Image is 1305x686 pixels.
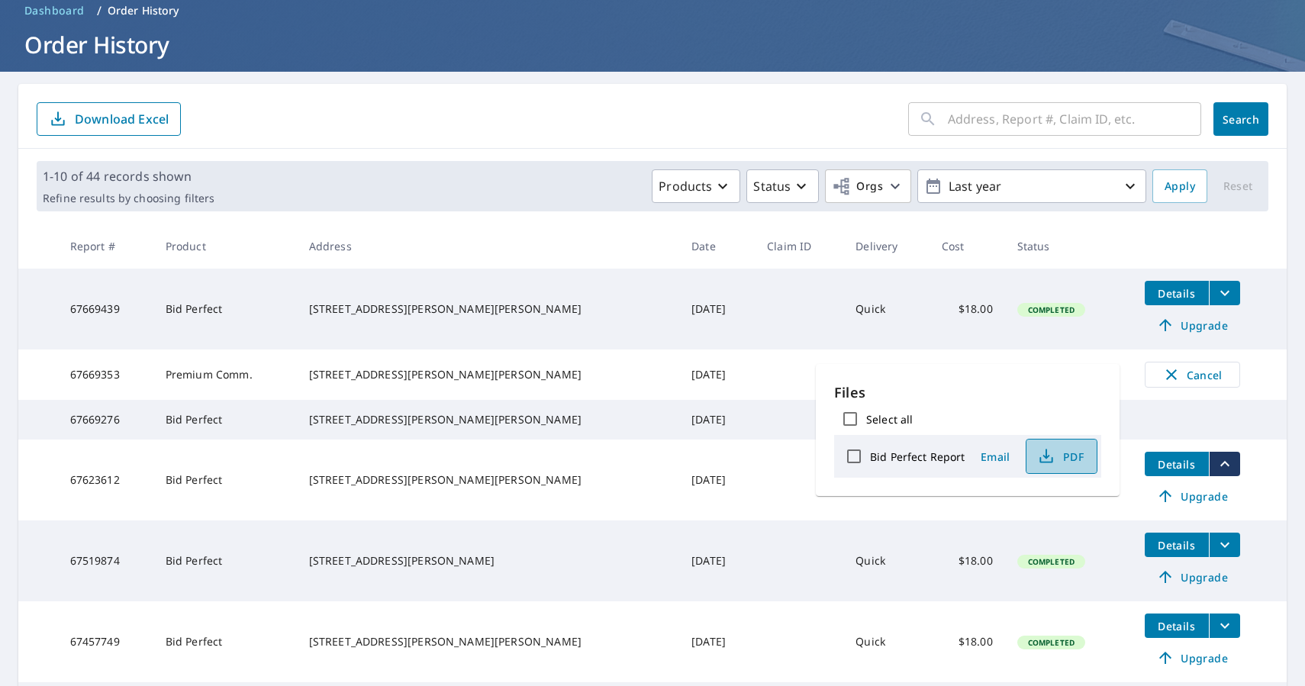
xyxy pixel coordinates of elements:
span: Search [1226,112,1256,127]
th: Date [679,224,755,269]
span: Dashboard [24,3,85,18]
td: - [930,349,1005,400]
p: Download Excel [75,111,169,127]
input: Address, Report #, Claim ID, etc. [948,98,1201,140]
p: Last year [942,173,1121,200]
td: Quick [843,269,929,349]
td: Quick [843,520,929,601]
span: Details [1154,286,1200,301]
th: Claim ID [755,224,843,269]
span: Upgrade [1154,487,1231,505]
td: [DATE] [679,349,755,400]
button: Cancel [1145,362,1240,388]
th: Status [1005,224,1133,269]
td: 67623612 [58,440,153,520]
p: Status [753,177,791,195]
td: Bid Perfect [153,269,297,349]
button: filesDropdownBtn-67519874 [1209,533,1240,557]
span: Apply [1165,177,1195,196]
span: Upgrade [1154,316,1231,334]
td: [DATE] [679,440,755,520]
td: [DATE] [679,520,755,601]
div: [STREET_ADDRESS][PERSON_NAME][PERSON_NAME] [309,472,667,488]
a: Upgrade [1145,484,1240,508]
td: Bid Perfect [153,440,297,520]
td: [DATE] [679,400,755,440]
th: Cost [930,224,1005,269]
button: filesDropdownBtn-67669439 [1209,281,1240,305]
th: Address [297,224,679,269]
td: Premium Comm. [153,349,297,400]
td: Bid Perfect [153,601,297,682]
li: / [97,2,101,20]
td: 67457749 [58,601,153,682]
button: PDF [1026,439,1097,474]
td: 67669276 [58,400,153,440]
span: Details [1154,619,1200,633]
span: Cancel [1161,366,1224,384]
p: Order History [108,3,179,18]
button: Search [1213,102,1268,136]
span: Completed [1019,556,1084,567]
label: Bid Perfect Report [870,449,965,464]
span: Completed [1019,304,1084,315]
a: Upgrade [1145,313,1240,337]
button: Last year [917,169,1146,203]
button: detailsBtn-67457749 [1145,614,1209,638]
td: $18.00 [930,269,1005,349]
div: [STREET_ADDRESS][PERSON_NAME] [309,553,667,568]
td: $18.00 [930,601,1005,682]
label: Select all [866,412,913,427]
span: Upgrade [1154,568,1231,586]
a: Upgrade [1145,646,1240,670]
button: Apply [1152,169,1207,203]
span: Details [1154,457,1200,472]
button: Download Excel [37,102,181,136]
td: 67669439 [58,269,153,349]
button: Products [652,169,740,203]
div: [STREET_ADDRESS][PERSON_NAME][PERSON_NAME] [309,301,667,317]
span: PDF [1036,447,1084,465]
th: Report # [58,224,153,269]
span: Details [1154,538,1200,552]
td: 67519874 [58,520,153,601]
a: Upgrade [1145,565,1240,589]
button: Email [971,445,1020,469]
td: [DATE] [679,269,755,349]
p: Files [834,382,1101,403]
span: Upgrade [1154,649,1231,667]
button: Orgs [825,169,911,203]
p: Refine results by choosing filters [43,192,214,205]
span: Orgs [832,177,883,196]
span: Completed [1019,637,1084,648]
td: $18.00 [930,520,1005,601]
button: Status [746,169,819,203]
button: detailsBtn-67669439 [1145,281,1209,305]
button: filesDropdownBtn-67457749 [1209,614,1240,638]
th: Product [153,224,297,269]
th: Delivery [843,224,929,269]
td: Quick [843,601,929,682]
td: Regular [843,349,929,400]
div: [STREET_ADDRESS][PERSON_NAME][PERSON_NAME] [309,634,667,649]
td: 67669353 [58,349,153,400]
td: Bid Perfect [153,520,297,601]
td: [DATE] [679,601,755,682]
button: detailsBtn-67519874 [1145,533,1209,557]
div: [STREET_ADDRESS][PERSON_NAME][PERSON_NAME] [309,412,667,427]
h1: Order History [18,29,1287,60]
p: 1-10 of 44 records shown [43,167,214,185]
div: [STREET_ADDRESS][PERSON_NAME][PERSON_NAME] [309,367,667,382]
td: Bid Perfect [153,400,297,440]
p: Products [659,177,712,195]
span: Email [977,449,1013,464]
button: filesDropdownBtn-67623612 [1209,452,1240,476]
button: detailsBtn-67623612 [1145,452,1209,476]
